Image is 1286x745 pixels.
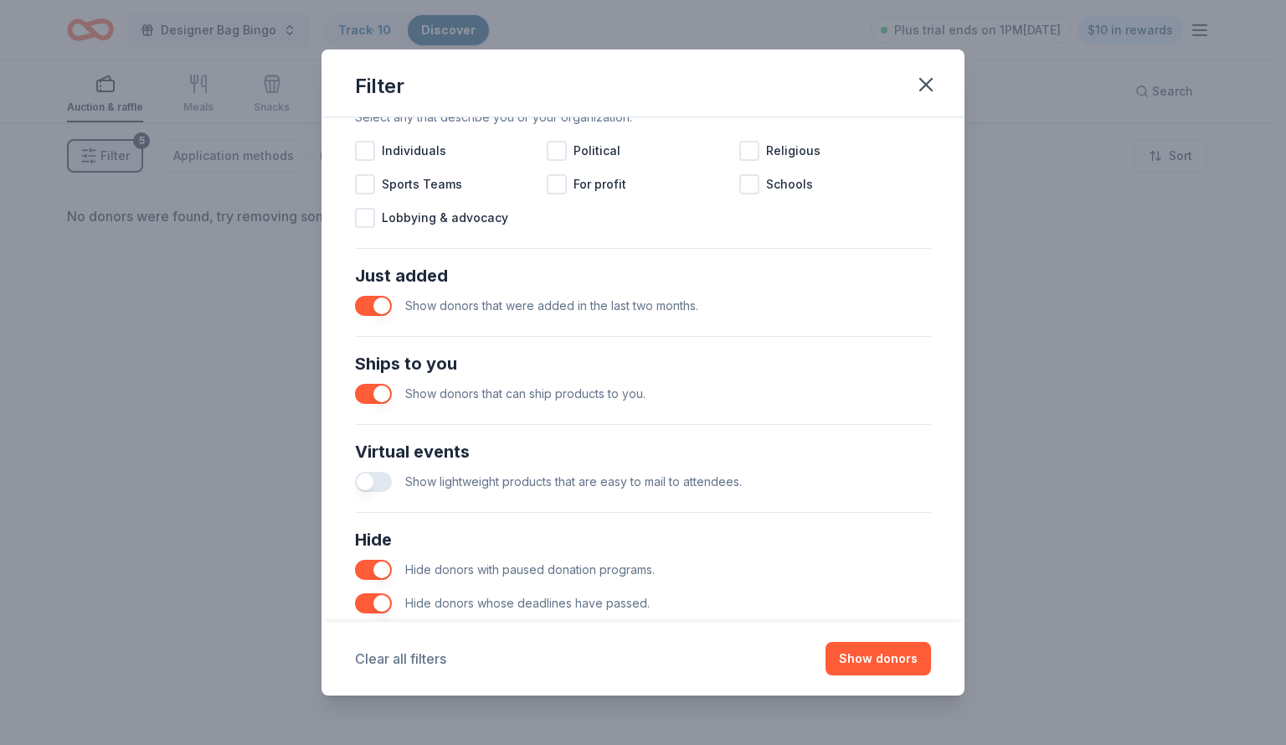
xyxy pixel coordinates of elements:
span: Schools [766,174,813,194]
span: Show donors that were added in the last two months. [405,298,698,313]
button: Show donors [826,642,931,675]
div: Select any that describe you or your organization. [355,107,931,127]
span: Hide donors whose deadlines have passed. [405,596,650,610]
span: Individuals [382,141,446,161]
div: Just added [355,262,931,289]
span: Sports Teams [382,174,462,194]
span: Show donors that can ship products to you. [405,386,646,401]
div: Filter [355,73,404,100]
span: Political [574,141,620,161]
span: Religious [766,141,820,161]
div: Hide [355,526,931,553]
span: For profit [574,174,626,194]
span: Lobbying & advocacy [382,208,508,228]
div: Ships to you [355,350,931,377]
div: Virtual events [355,438,931,465]
span: Show lightweight products that are easy to mail to attendees. [405,474,742,489]
span: Hide donors with paused donation programs. [405,562,655,577]
button: Clear all filters [355,649,446,669]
